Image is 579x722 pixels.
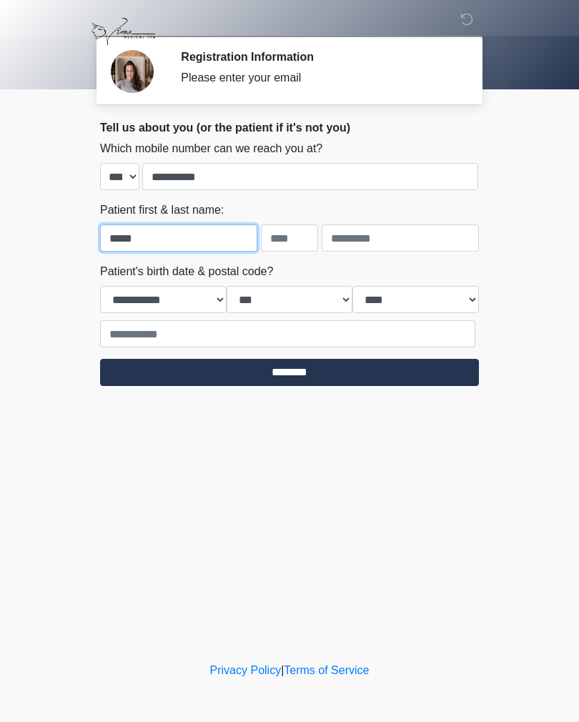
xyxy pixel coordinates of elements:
img: Agent Avatar [111,50,154,93]
label: Patient's birth date & postal code? [100,263,273,280]
a: Privacy Policy [210,664,282,676]
h2: Tell us about you (or the patient if it's not you) [100,121,479,134]
label: Patient first & last name: [100,202,224,219]
img: Viona Medical Spa Logo [86,11,161,53]
label: Which mobile number can we reach you at? [100,140,322,157]
a: Terms of Service [284,664,369,676]
a: | [281,664,284,676]
div: Please enter your email [181,69,457,86]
